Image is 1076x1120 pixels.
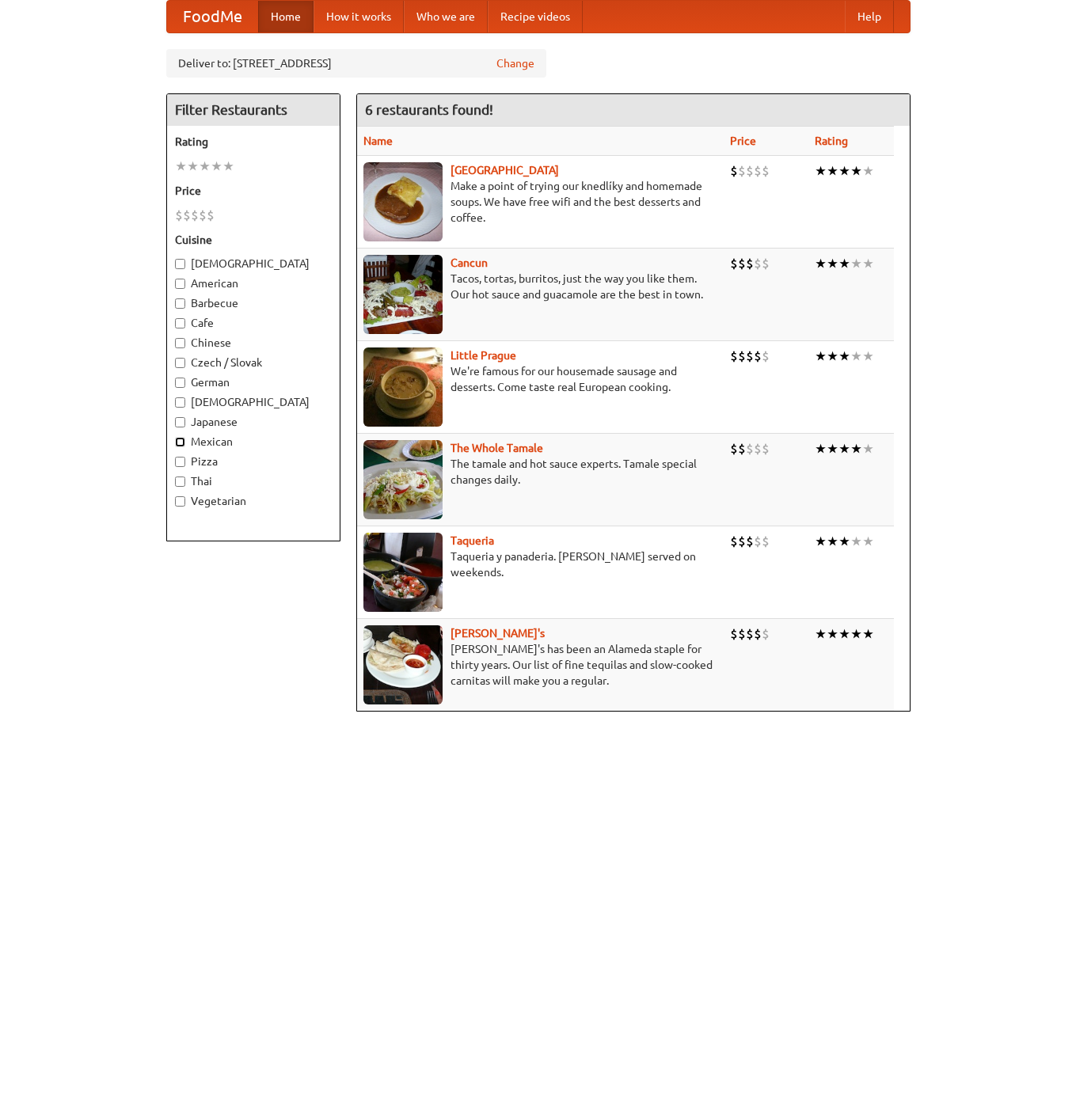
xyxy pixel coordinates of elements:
[746,347,754,365] li: $
[827,625,838,643] li: ★
[211,158,222,175] li: ★
[175,256,332,271] label: [DEMOGRAPHIC_DATA]
[850,255,862,272] li: ★
[746,440,754,457] li: $
[363,549,718,580] p: Taqueria y panaderia. [PERSON_NAME] served on weekends.
[738,347,746,365] li: $
[175,493,332,509] label: Vegetarian
[451,256,488,269] a: Cancun
[754,347,762,365] li: $
[838,255,850,272] li: ★
[754,625,762,643] li: $
[199,158,211,175] li: ★
[199,207,207,224] li: $
[738,625,746,643] li: $
[175,232,332,248] h5: Cuisine
[838,440,850,457] li: ★
[175,338,185,348] input: Chinese
[363,641,718,689] p: [PERSON_NAME]'s has been an Alameda staple for thirty years. Our list of fine tequilas and slow-c...
[746,162,754,180] li: $
[404,1,488,32] a: Who we are
[451,534,494,547] a: Taqueria
[363,363,718,395] p: We're famous for our housemade sausage and desserts. Come taste real European cooking.
[827,440,838,457] li: ★
[850,440,862,457] li: ★
[222,158,234,175] li: ★
[175,394,332,410] label: [DEMOGRAPHIC_DATA]
[363,533,443,612] img: taqueria.jpg
[815,625,827,643] li: ★
[363,255,443,334] img: cancun.jpg
[850,162,862,180] li: ★
[827,162,838,180] li: ★
[838,347,850,365] li: ★
[363,625,443,704] img: pedros.jpg
[730,255,738,272] li: $
[166,49,546,78] div: Deliver to: [STREET_ADDRESS]
[175,374,332,390] label: German
[175,279,185,289] input: American
[175,437,185,447] input: Mexican
[191,207,199,224] li: $
[738,162,746,180] li: $
[175,457,185,467] input: Pizza
[762,347,770,365] li: $
[738,533,746,550] li: $
[762,162,770,180] li: $
[175,335,332,351] label: Chinese
[815,135,848,147] a: Rating
[862,162,874,180] li: ★
[862,533,874,550] li: ★
[730,533,738,550] li: $
[175,275,332,291] label: American
[175,417,185,427] input: Japanese
[754,440,762,457] li: $
[730,625,738,643] li: $
[363,178,718,226] p: Make a point of trying our knedlíky and homemade soups. We have free wifi and the best desserts a...
[746,255,754,272] li: $
[827,255,838,272] li: ★
[730,162,738,180] li: $
[451,627,545,640] a: [PERSON_NAME]'s
[175,397,185,408] input: [DEMOGRAPHIC_DATA]
[862,625,874,643] li: ★
[850,625,862,643] li: ★
[175,134,332,150] h5: Rating
[762,625,770,643] li: $
[762,533,770,550] li: $
[488,1,583,32] a: Recipe videos
[363,456,718,488] p: The tamale and hot sauce experts. Tamale special changes daily.
[365,102,493,117] ng-pluralize: 6 restaurants found!
[175,473,332,489] label: Thai
[363,440,443,519] img: wholetamale.jpg
[363,271,718,302] p: Tacos, tortas, burritos, just the way you like them. Our hot sauce and guacamole are the best in ...
[862,347,874,365] li: ★
[175,454,332,469] label: Pizza
[730,347,738,365] li: $
[451,349,516,362] a: Little Prague
[730,135,756,147] a: Price
[175,496,185,507] input: Vegetarian
[451,164,559,177] b: [GEOGRAPHIC_DATA]
[762,440,770,457] li: $
[175,476,185,487] input: Thai
[827,347,838,365] li: ★
[175,295,332,311] label: Barbecue
[815,440,827,457] li: ★
[838,533,850,550] li: ★
[815,347,827,365] li: ★
[363,135,393,147] a: Name
[187,158,199,175] li: ★
[730,440,738,457] li: $
[175,414,332,430] label: Japanese
[815,162,827,180] li: ★
[862,440,874,457] li: ★
[258,1,314,32] a: Home
[827,533,838,550] li: ★
[451,442,543,454] a: The Whole Tamale
[175,318,185,328] input: Cafe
